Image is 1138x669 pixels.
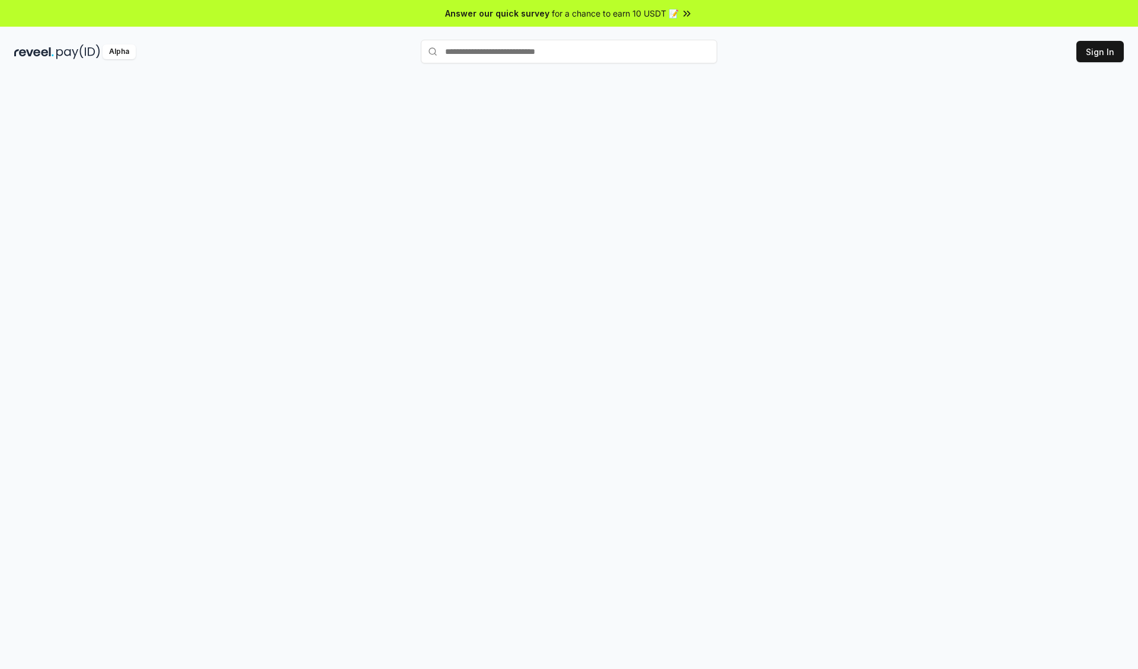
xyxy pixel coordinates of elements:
div: Alpha [103,44,136,59]
img: reveel_dark [14,44,54,59]
span: for a chance to earn 10 USDT 📝 [552,7,679,20]
img: pay_id [56,44,100,59]
span: Answer our quick survey [445,7,549,20]
button: Sign In [1076,41,1124,62]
